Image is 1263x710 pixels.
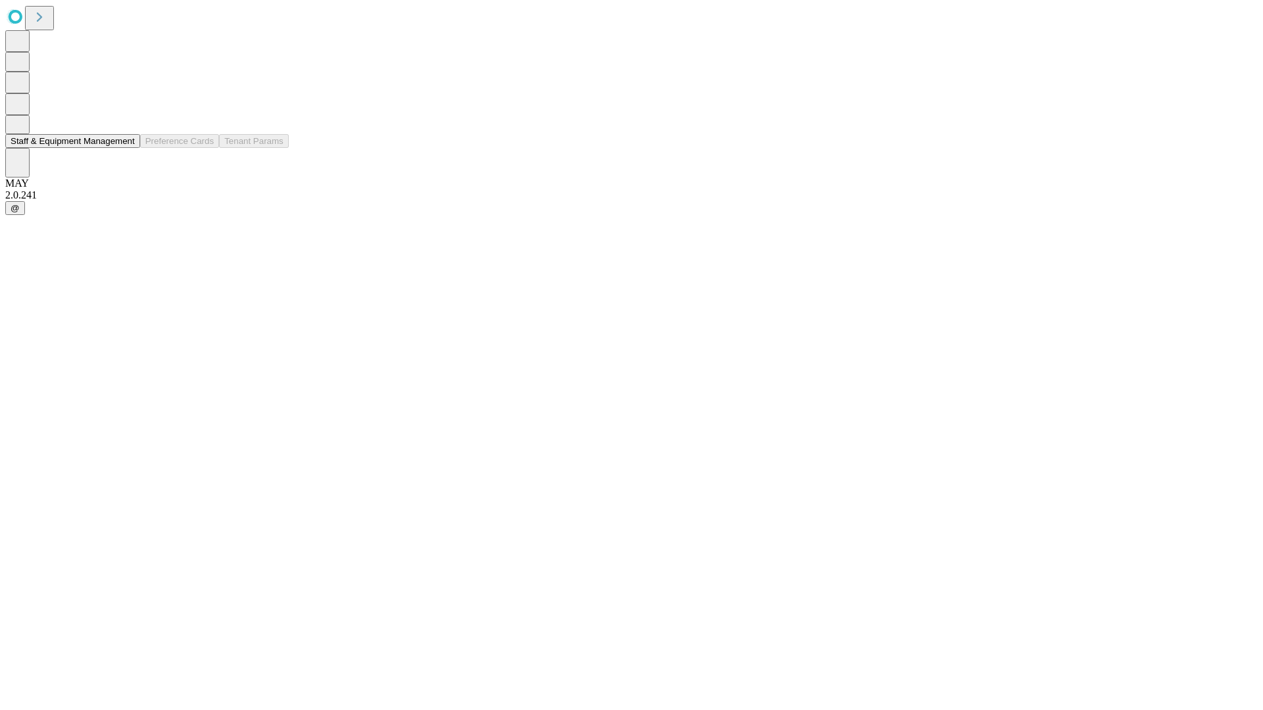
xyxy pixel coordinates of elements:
[5,201,25,215] button: @
[140,134,219,148] button: Preference Cards
[219,134,289,148] button: Tenant Params
[5,177,1258,189] div: MAY
[5,189,1258,201] div: 2.0.241
[11,203,20,213] span: @
[5,134,140,148] button: Staff & Equipment Management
